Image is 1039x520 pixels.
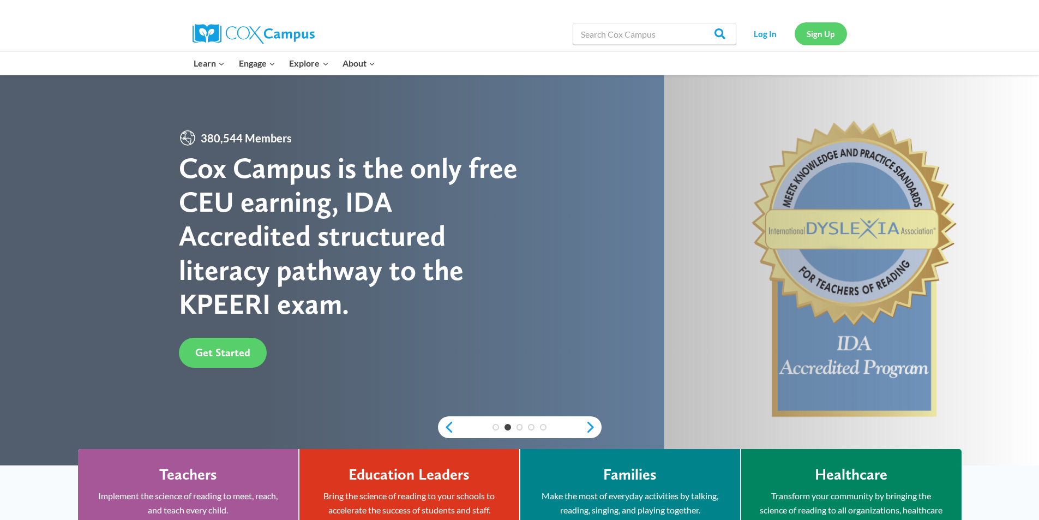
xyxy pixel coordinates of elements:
input: Search Cox Campus [573,23,736,45]
div: Cox Campus is the only free CEU earning, IDA Accredited structured literacy pathway to the KPEERI... [179,151,520,321]
nav: Secondary Navigation [742,22,847,45]
a: Get Started [179,338,267,368]
a: 4 [528,424,534,431]
a: Sign Up [795,22,847,45]
a: 1 [493,424,499,431]
p: Implement the science of reading to meet, reach, and teach every child. [94,489,282,517]
a: Log In [742,22,789,45]
a: 3 [517,424,523,431]
button: Child menu of Learn [187,52,232,75]
img: Cox Campus [193,24,315,44]
p: Bring the science of reading to your schools to accelerate the success of students and staff. [316,489,503,517]
span: 380,544 Members [196,129,296,147]
a: previous [438,421,454,434]
span: Get Started [195,346,250,359]
button: Child menu of Engage [232,52,283,75]
h4: Teachers [159,465,217,484]
a: 5 [540,424,546,431]
div: content slider buttons [438,416,602,438]
button: Child menu of About [335,52,382,75]
button: Child menu of Explore [283,52,336,75]
h4: Healthcare [815,465,887,484]
h4: Education Leaders [349,465,470,484]
a: next [585,421,602,434]
nav: Primary Navigation [187,52,382,75]
p: Make the most of everyday activities by talking, reading, singing, and playing together. [537,489,724,517]
a: 2 [505,424,511,431]
h4: Families [603,465,657,484]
